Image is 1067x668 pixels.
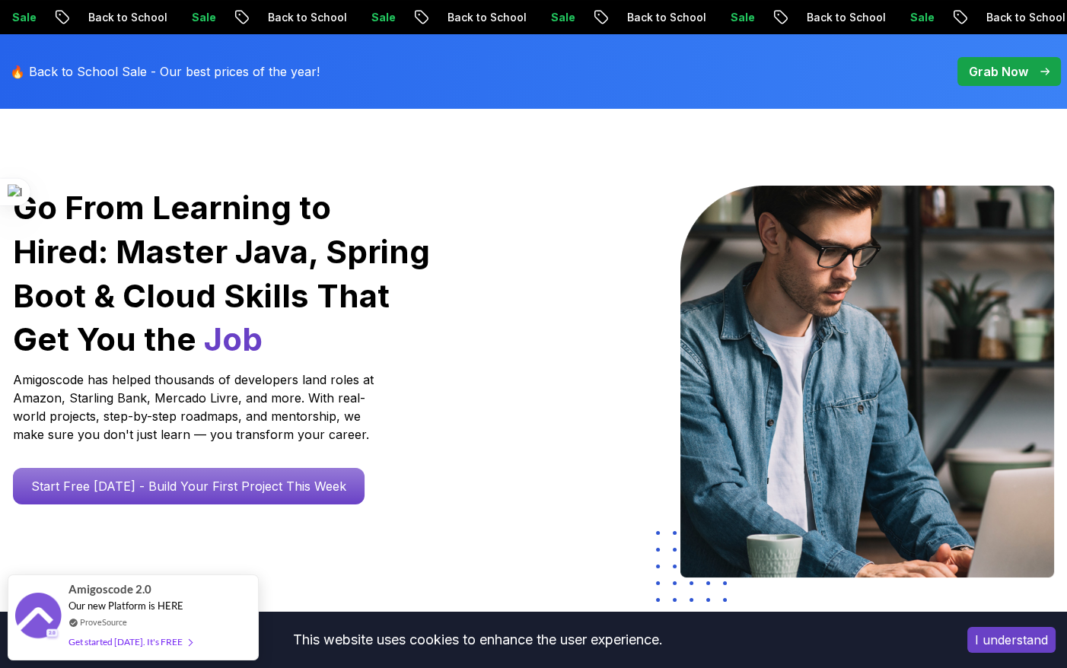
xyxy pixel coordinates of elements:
[613,10,717,25] p: Back to School
[793,10,897,25] p: Back to School
[68,600,183,612] span: Our new Platform is HERE
[717,10,766,25] p: Sale
[68,581,151,598] span: Amigoscode 2.0
[68,633,192,651] div: Get started [DATE]. It's FREE
[13,186,432,361] h1: Go From Learning to Hired: Master Java, Spring Boot & Cloud Skills That Get You the
[969,62,1028,81] p: Grab Now
[13,371,378,444] p: Amigoscode has helped thousands of developers land roles at Amazon, Starling Bank, Mercado Livre,...
[204,320,263,358] span: Job
[10,62,320,81] p: 🔥 Back to School Sale - Our best prices of the year!
[80,616,127,628] a: ProveSource
[967,627,1056,653] button: Accept cookies
[434,10,537,25] p: Back to School
[13,468,365,504] a: Start Free [DATE] - Build Your First Project This Week
[15,593,61,642] img: provesource social proof notification image
[897,10,945,25] p: Sale
[178,10,227,25] p: Sale
[254,10,358,25] p: Back to School
[75,10,178,25] p: Back to School
[680,186,1054,577] img: hero
[537,10,586,25] p: Sale
[11,623,944,657] div: This website uses cookies to enhance the user experience.
[358,10,406,25] p: Sale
